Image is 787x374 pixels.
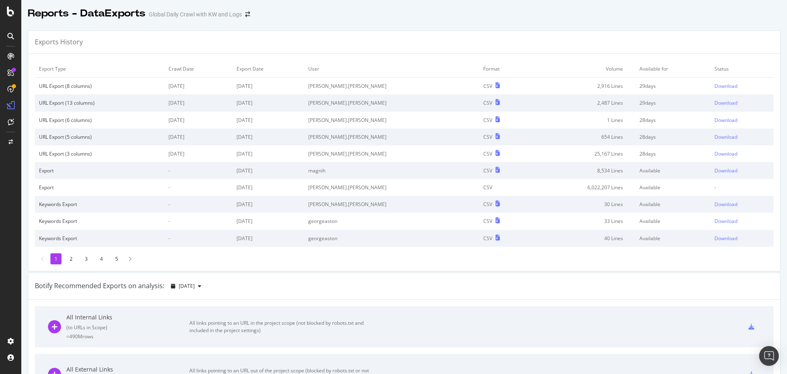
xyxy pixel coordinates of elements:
li: 2 [66,253,77,264]
a: Download [714,99,769,106]
div: Download [714,150,737,157]
div: Reports - DataExports [28,7,146,21]
td: - [164,162,232,179]
li: 4 [96,253,107,264]
td: 33 Lines [530,213,635,229]
td: User [304,60,480,78]
td: [PERSON_NAME].[PERSON_NAME] [304,78,480,95]
td: - [710,179,773,196]
a: Download [714,150,769,157]
a: Download [714,218,769,225]
td: Volume [530,60,635,78]
a: Download [714,117,769,124]
td: 28 days [635,145,710,162]
td: magnih [304,162,480,179]
div: CSV [483,99,492,106]
div: arrow-right-arrow-left [245,11,250,17]
td: 654 Lines [530,128,635,145]
td: [DATE] [164,128,232,145]
td: [PERSON_NAME].[PERSON_NAME] [304,145,480,162]
div: Export [39,167,160,174]
td: Available for [635,60,710,78]
div: Keywords Export [39,218,160,225]
td: - [164,230,232,247]
td: [DATE] [232,196,304,213]
div: Download [714,117,737,124]
td: 1 Lines [530,112,635,128]
div: CSV [483,83,492,89]
td: [DATE] [164,145,232,162]
td: [DATE] [164,112,232,128]
div: All links pointing to an URL in the project scope (not blocked by robots.txt and included in the ... [189,319,374,334]
td: [DATE] [232,78,304,95]
td: [DATE] [164,94,232,111]
div: ( to URLs in Scope ) [66,324,189,331]
div: CSV [483,235,492,242]
td: [DATE] [232,145,304,162]
div: Download [714,99,737,106]
div: CSV [483,133,492,140]
div: Available [639,184,706,191]
div: CSV [483,201,492,208]
td: 28 days [635,128,710,145]
td: Crawl Date [164,60,232,78]
li: 1 [50,253,61,264]
td: [DATE] [164,78,232,95]
td: Status [710,60,773,78]
a: Download [714,83,769,89]
div: Available [639,218,706,225]
li: 3 [81,253,92,264]
div: Available [639,201,706,208]
div: Download [714,235,737,242]
div: All External Links [66,365,189,374]
div: Download [714,167,737,174]
div: Botify Recommended Exports on analysis: [35,281,164,291]
td: [PERSON_NAME].[PERSON_NAME] [304,112,480,128]
td: 30 Lines [530,196,635,213]
td: [DATE] [232,213,304,229]
td: 25,167 Lines [530,145,635,162]
div: csv-export [748,324,754,330]
div: Global Daily Crawl with KW and Logs [149,10,242,18]
a: Download [714,201,769,208]
td: 40 Lines [530,230,635,247]
span: 2025 Sep. 17th [179,282,195,289]
td: - [164,196,232,213]
div: Available [639,167,706,174]
a: Download [714,133,769,140]
div: Export [39,184,160,191]
td: 2,916 Lines [530,78,635,95]
div: URL Export (8 columns) [39,83,160,89]
div: Available [639,235,706,242]
li: 5 [111,253,122,264]
td: 28 days [635,112,710,128]
td: 29 days [635,94,710,111]
div: Keywords Export [39,201,160,208]
div: Exports History [35,37,83,47]
td: [PERSON_NAME].[PERSON_NAME] [304,196,480,213]
div: URL Export (13 columns) [39,99,160,106]
a: Download [714,235,769,242]
td: [DATE] [232,112,304,128]
td: georgeaston [304,213,480,229]
div: CSV [483,218,492,225]
div: CSV [483,150,492,157]
button: [DATE] [168,280,205,293]
div: URL Export (5 columns) [39,133,160,140]
div: URL Export (3 columns) [39,150,160,157]
div: Open Intercom Messenger [759,346,779,366]
div: Download [714,133,737,140]
td: 8,534 Lines [530,162,635,179]
td: [DATE] [232,162,304,179]
td: [DATE] [232,94,304,111]
td: 2,487 Lines [530,94,635,111]
td: - [164,213,232,229]
td: 6,022,207 Lines [530,179,635,196]
td: [DATE] [232,230,304,247]
div: All Internal Links [66,313,189,321]
td: [DATE] [232,179,304,196]
div: Download [714,201,737,208]
div: = 490M rows [66,333,189,340]
div: Download [714,218,737,225]
td: [DATE] [232,128,304,145]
